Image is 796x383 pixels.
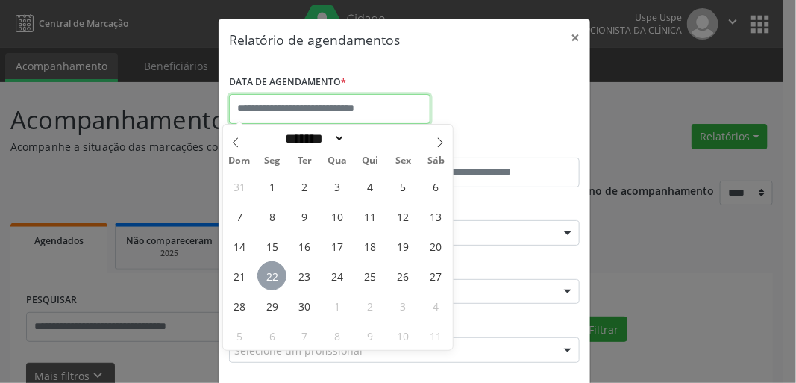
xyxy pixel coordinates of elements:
[290,261,319,290] span: Setembro 23, 2025
[323,291,352,320] span: Outubro 1, 2025
[225,321,254,350] span: Outubro 5, 2025
[257,172,286,201] span: Setembro 1, 2025
[345,131,395,146] input: Year
[229,30,400,49] h5: Relatório de agendamentos
[225,202,254,231] span: Setembro 7, 2025
[387,156,420,166] span: Sex
[421,291,451,320] span: Outubro 4, 2025
[323,202,352,231] span: Setembro 10, 2025
[290,321,319,350] span: Outubro 7, 2025
[229,71,346,94] label: DATA DE AGENDAMENTO
[322,156,354,166] span: Qua
[354,156,387,166] span: Qui
[323,172,352,201] span: Setembro 3, 2025
[281,131,346,146] select: Month
[323,231,352,261] span: Setembro 17, 2025
[356,321,385,350] span: Outubro 9, 2025
[257,261,286,290] span: Setembro 22, 2025
[356,172,385,201] span: Setembro 4, 2025
[257,202,286,231] span: Setembro 8, 2025
[223,156,256,166] span: Dom
[421,321,451,350] span: Outubro 11, 2025
[290,291,319,320] span: Setembro 30, 2025
[290,202,319,231] span: Setembro 9, 2025
[225,291,254,320] span: Setembro 28, 2025
[560,19,590,56] button: Close
[356,291,385,320] span: Outubro 2, 2025
[389,172,418,201] span: Setembro 5, 2025
[257,291,286,320] span: Setembro 29, 2025
[389,261,418,290] span: Setembro 26, 2025
[356,231,385,261] span: Setembro 18, 2025
[389,231,418,261] span: Setembro 19, 2025
[389,202,418,231] span: Setembro 12, 2025
[356,202,385,231] span: Setembro 11, 2025
[408,134,580,158] label: ATÉ
[421,261,451,290] span: Setembro 27, 2025
[290,231,319,261] span: Setembro 16, 2025
[421,231,451,261] span: Setembro 20, 2025
[256,156,289,166] span: Seg
[420,156,453,166] span: Sáb
[389,321,418,350] span: Outubro 10, 2025
[225,261,254,290] span: Setembro 21, 2025
[323,321,352,350] span: Outubro 8, 2025
[421,202,451,231] span: Setembro 13, 2025
[290,172,319,201] span: Setembro 2, 2025
[234,343,363,358] span: Selecione um profissional
[257,231,286,261] span: Setembro 15, 2025
[225,231,254,261] span: Setembro 14, 2025
[257,321,286,350] span: Outubro 6, 2025
[289,156,322,166] span: Ter
[225,172,254,201] span: Agosto 31, 2025
[389,291,418,320] span: Outubro 3, 2025
[323,261,352,290] span: Setembro 24, 2025
[356,261,385,290] span: Setembro 25, 2025
[421,172,451,201] span: Setembro 6, 2025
